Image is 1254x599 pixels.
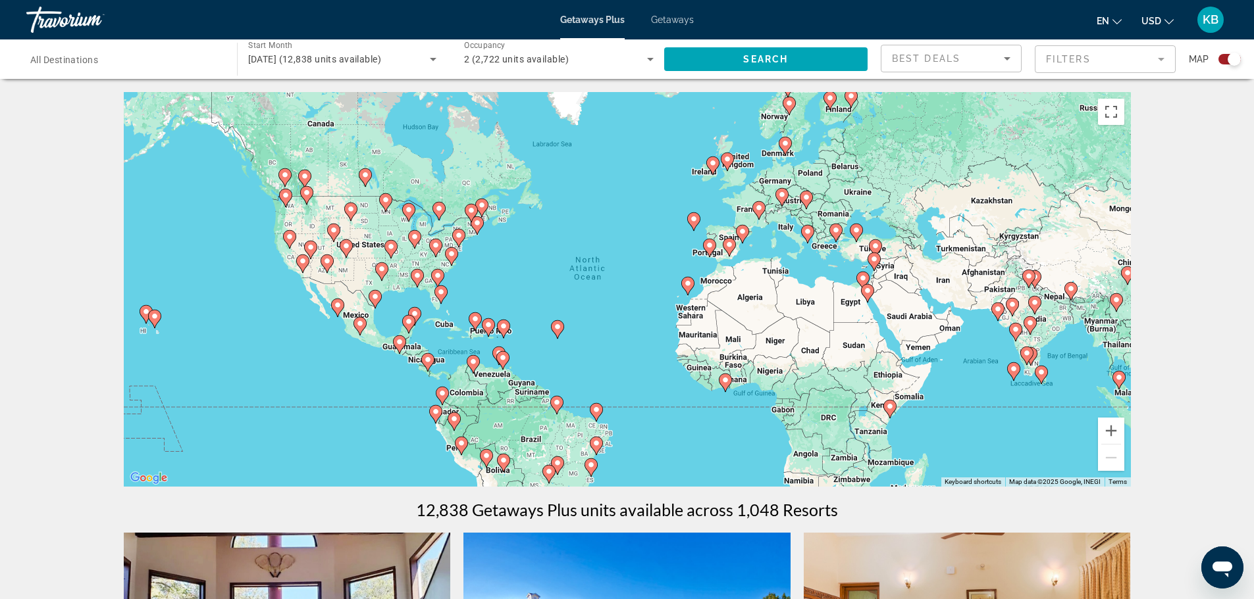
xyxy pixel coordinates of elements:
button: Filter [1035,45,1176,74]
span: USD [1141,16,1161,26]
span: Best Deals [892,53,960,64]
h1: 12,838 Getaways Plus units available across 1,048 Resorts [416,500,838,519]
img: Google [127,469,170,487]
span: All Destinations [30,55,98,65]
a: Open this area in Google Maps (opens a new window) [127,469,170,487]
button: Zoom out [1098,444,1124,471]
a: Getaways Plus [560,14,625,25]
mat-select: Sort by [892,51,1010,66]
span: Map data ©2025 Google, INEGI [1009,478,1101,485]
button: Change language [1097,11,1122,30]
span: 2 (2,722 units available) [464,54,569,64]
iframe: Button to launch messaging window [1201,546,1243,588]
button: User Menu [1193,6,1228,34]
span: [DATE] (12,838 units available) [248,54,382,64]
button: Zoom in [1098,418,1124,444]
span: Search [743,54,788,64]
button: Toggle fullscreen view [1098,99,1124,125]
a: Getaways [651,14,694,25]
span: Occupancy [464,41,506,50]
button: Search [664,47,868,71]
span: en [1097,16,1109,26]
a: Terms (opens in new tab) [1109,478,1127,485]
span: KB [1203,13,1218,26]
span: Map [1189,50,1209,68]
button: Change currency [1141,11,1174,30]
span: Start Month [248,41,292,50]
a: Travorium [26,3,158,37]
button: Keyboard shortcuts [945,477,1001,487]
